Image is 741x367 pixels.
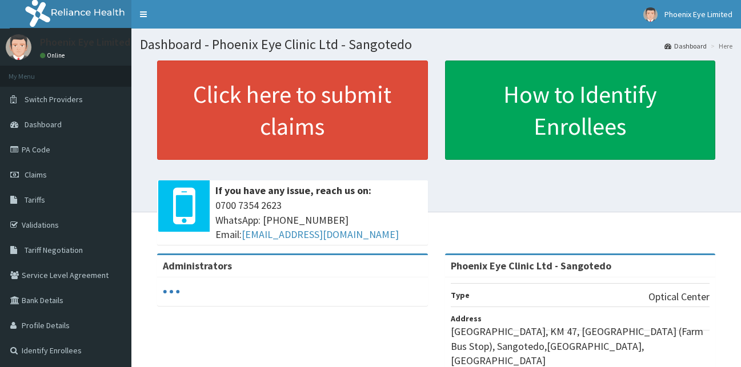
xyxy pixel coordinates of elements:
[25,94,83,104] span: Switch Providers
[242,228,399,241] a: [EMAIL_ADDRESS][DOMAIN_NAME]
[157,61,428,160] a: Click here to submit claims
[215,198,422,242] span: 0700 7354 2623 WhatsApp: [PHONE_NUMBER] Email:
[40,37,130,47] p: Phoenix Eye Limited
[215,184,371,197] b: If you have any issue, reach us on:
[40,51,67,59] a: Online
[664,9,732,19] span: Phoenix Eye Limited
[708,41,732,51] li: Here
[6,34,31,60] img: User Image
[643,7,658,22] img: User Image
[445,61,716,160] a: How to Identify Enrollees
[25,195,45,205] span: Tariffs
[163,283,180,300] svg: audio-loading
[451,290,470,300] b: Type
[648,289,710,304] p: Optical Center
[664,41,707,51] a: Dashboard
[140,37,732,52] h1: Dashboard - Phoenix Eye Clinic Ltd - Sangotedo
[451,259,611,272] strong: Phoenix Eye Clinic Ltd - Sangotedo
[25,245,83,255] span: Tariff Negotiation
[451,313,482,324] b: Address
[25,119,62,130] span: Dashboard
[25,170,47,180] span: Claims
[163,259,232,272] b: Administrators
